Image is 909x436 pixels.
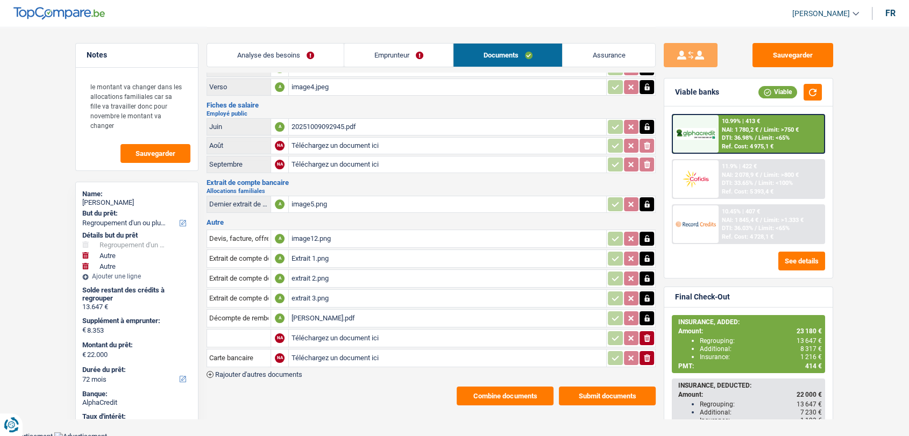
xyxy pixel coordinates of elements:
span: NAI: 1 780,2 € [722,126,758,133]
span: Sauvegarder [136,150,175,157]
span: DTI: 36.98% [722,134,753,141]
h3: Extrait de compte bancaire [207,179,656,186]
span: / [755,180,757,187]
span: 1 123 € [800,417,822,424]
div: Additional: [700,409,822,416]
div: PMT: [678,362,822,370]
div: Détails but du prêt [82,231,191,240]
span: / [755,225,757,232]
div: 11.9% | 422 € [722,163,757,170]
div: A [275,82,285,92]
div: Dernier extrait de compte pour vos allocations familiales [209,200,268,208]
h3: Fiches de salaire [207,102,656,109]
div: Solde restant des crédits à regrouper [82,286,191,303]
span: € [82,351,86,359]
div: image5.png [291,196,604,212]
label: Supplément à emprunter: [82,317,189,325]
div: extrait 2.png [291,270,604,287]
span: DTI: 36.03% [722,225,753,232]
span: NAI: 1 845,4 € [722,217,758,224]
span: DTI: 33.65% [722,180,753,187]
div: Banque: [82,390,191,398]
span: / [760,217,762,224]
div: 10.99% | 413 € [722,118,760,125]
div: A [275,122,285,132]
button: See details [778,252,825,270]
span: 13 647 € [797,401,822,408]
div: Viable [758,86,797,98]
a: Assurance [563,44,655,67]
div: Amount: [678,327,822,335]
span: € [82,326,86,334]
div: A [275,313,285,323]
div: extrait 3.png [291,290,604,306]
a: [PERSON_NAME] [784,5,859,23]
div: image12.png [291,231,604,247]
div: image4.jpeg [291,79,604,95]
div: NA [275,141,285,151]
div: [PERSON_NAME] [82,198,191,207]
h3: Autre [207,219,656,226]
span: / [760,126,762,133]
h2: Employé public [207,111,656,117]
div: fr [885,8,896,18]
div: NA [275,160,285,169]
label: But du prêt: [82,209,189,218]
span: Rajouter d'autres documents [215,371,302,378]
div: Regrouping: [700,401,822,408]
label: Montant du prêt: [82,341,189,349]
span: [PERSON_NAME] [792,9,850,18]
div: Ref. Cost: 5 393,4 € [722,188,773,195]
span: 13 647 € [797,337,822,345]
h5: Notes [87,51,187,60]
div: 10.45% | 407 € [722,208,760,215]
span: / [760,171,762,178]
div: A [275,274,285,283]
img: AlphaCredit [676,128,715,140]
span: Limit: <65% [758,134,790,141]
div: Insurance: [700,353,822,361]
a: Analyse des besoins [207,44,344,67]
div: 20251009092945.pdf [291,119,604,135]
a: Documents [453,44,562,67]
span: 22 000 € [797,391,822,398]
span: / [755,134,757,141]
span: 8 317 € [800,345,822,353]
div: INSURANCE, DEDUCTED: [678,382,822,389]
div: Ref. Cost: 4 728,1 € [722,233,773,240]
div: Extrait 1.png [291,251,604,267]
span: NAI: 2 078,9 € [722,171,758,178]
div: A [275,234,285,244]
label: Durée du prêt: [82,366,189,374]
span: Limit: <65% [758,225,790,232]
img: Cofidis [676,169,715,189]
span: Limit: >800 € [764,171,799,178]
span: 1 216 € [800,353,822,361]
div: A [275,294,285,303]
button: Sauvegarder [752,43,833,67]
div: [PERSON_NAME].pdf [291,310,604,326]
div: Additional: [700,345,822,353]
div: Juin [209,123,268,131]
div: A [275,254,285,263]
div: Août [209,141,268,149]
div: 13.647 € [82,303,191,311]
button: Submit documents [559,387,656,405]
a: Emprunteur [344,44,453,67]
span: Limit: >750 € [764,126,799,133]
div: AlphaCredit [82,398,191,407]
span: 23 180 € [797,327,822,335]
div: NA [275,353,285,363]
span: 7 230 € [800,409,822,416]
div: Name: [82,190,191,198]
div: Septembre [209,160,268,168]
div: Taux d'intérêt: [82,412,191,421]
div: Viable banks [675,88,719,97]
button: Sauvegarder [120,144,190,163]
span: 414 € [805,362,822,370]
div: Ajouter une ligne [82,273,191,280]
h2: Allocations familiales [207,188,656,194]
div: INSURANCE, ADDED: [678,318,822,326]
div: NA [275,333,285,343]
div: A [275,199,285,209]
